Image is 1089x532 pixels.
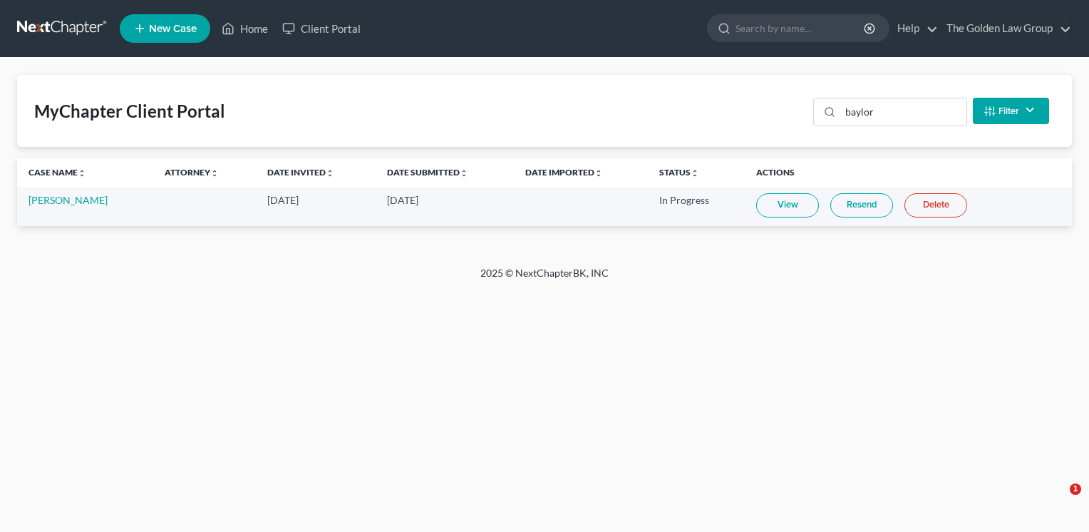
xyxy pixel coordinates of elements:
span: New Case [149,24,197,34]
input: Search by name... [736,15,866,41]
a: Statusunfold_more [659,167,699,178]
a: The Golden Law Group [939,16,1071,41]
a: [PERSON_NAME] [29,194,108,206]
span: 1 [1070,484,1081,495]
i: unfold_more [210,169,219,178]
i: unfold_more [594,169,603,178]
a: Date Submittedunfold_more [387,167,468,178]
span: [DATE] [387,194,418,206]
th: Actions [745,158,1072,187]
a: Client Portal [275,16,368,41]
a: Date Invitedunfold_more [267,167,334,178]
i: unfold_more [326,169,334,178]
td: In Progress [648,187,745,226]
a: Home [215,16,275,41]
input: Search... [840,98,966,126]
a: Help [890,16,938,41]
i: unfold_more [460,169,468,178]
a: Case Nameunfold_more [29,167,86,178]
div: MyChapter Client Portal [34,100,225,123]
a: Date Importedunfold_more [525,167,603,178]
i: unfold_more [78,169,86,178]
a: Delete [904,193,967,218]
button: Filter [973,98,1049,124]
iframe: Intercom live chat [1041,484,1075,518]
a: View [756,193,819,218]
a: Attorneyunfold_more [165,167,219,178]
span: [DATE] [267,194,299,206]
div: 2025 © NextChapterBK, INC [138,266,951,292]
a: Resend [830,193,893,218]
i: unfold_more [691,169,699,178]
